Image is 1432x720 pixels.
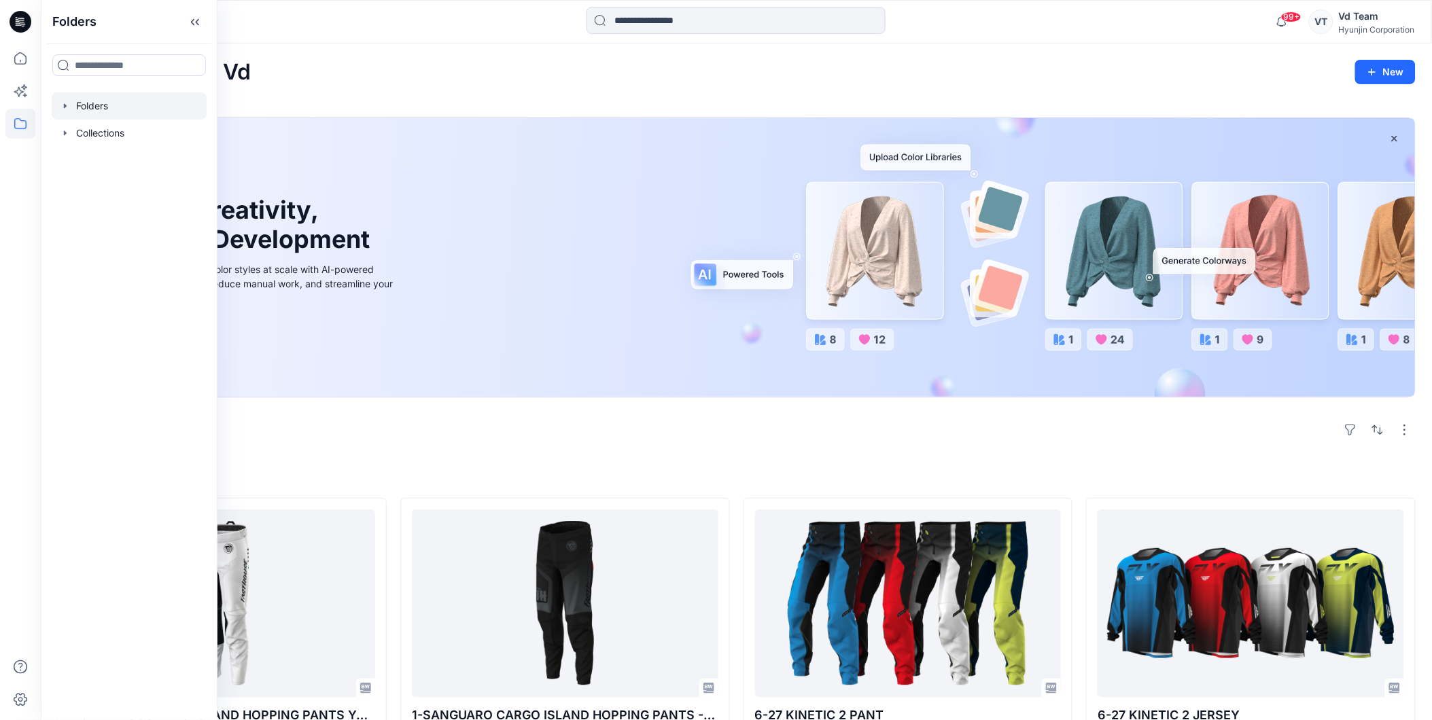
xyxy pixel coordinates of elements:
[90,262,396,305] div: Explore ideas faster and recolor styles at scale with AI-powered tools that boost creativity, red...
[412,509,718,698] a: 1-SANGUARO CARGO ISLAND HOPPING PANTS - BLACK SUB
[755,509,1062,698] a: 6-27 KINETIC 2 PANT
[1339,8,1415,24] div: Vd Team
[1281,12,1302,22] span: 99+
[1098,509,1404,698] a: 6-27 KINETIC 2 JERSEY
[90,196,376,254] h1: Unleash Creativity, Speed Up Development
[1309,10,1333,34] div: VT
[69,509,375,698] a: 1-GRINDHOUSE PRO ISLAND HOPPING PANTS YOUTH
[57,468,1416,484] h4: Styles
[1355,60,1416,84] button: New
[1339,24,1415,35] div: Hyunjin Corporation
[90,321,396,348] a: Discover more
